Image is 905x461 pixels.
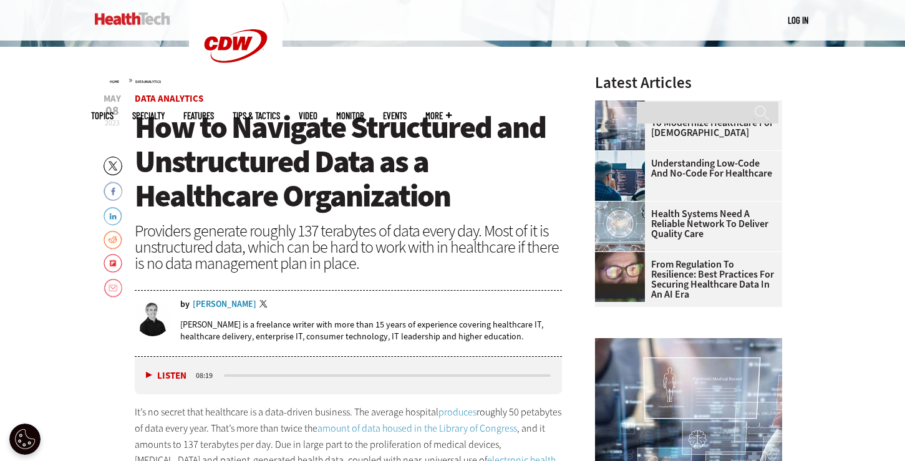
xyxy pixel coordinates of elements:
a: Twitter [259,300,271,310]
a: woman wearing glasses looking at healthcare data on screen [595,252,651,262]
img: Home [95,12,170,25]
a: Video [299,111,317,120]
a: Understanding Low-Code and No-Code for Healthcare [595,158,775,178]
a: Features [183,111,214,120]
a: CDW [189,82,283,95]
a: amount of data housed in the Library of Congress [317,422,517,435]
a: From Regulation to Resilience: Best Practices for Securing Healthcare Data in an AI Era [595,260,775,299]
div: Cookie Settings [9,424,41,455]
a: Events [383,111,407,120]
div: duration [194,370,222,381]
div: Providers generate roughly 137 terabytes of data every day. Most of it is unstructured data, whic... [135,223,563,271]
a: produces [438,405,477,419]
a: MonITor [336,111,364,120]
div: media player [135,357,563,394]
span: How to Navigate Structured and Unstructured Data as a Healthcare Organization [135,107,546,216]
img: Brian Eastwood [135,300,171,336]
img: Electronic health records [595,100,645,150]
a: Healthcare networking [595,201,651,211]
img: Coworkers coding [595,151,645,201]
button: Listen [146,371,186,381]
span: Specialty [132,111,165,120]
span: More [425,111,452,120]
a: Coworkers coding [595,151,651,161]
a: [PERSON_NAME] [193,300,256,309]
a: IHS’s PATH EHR Rollout Aims to Modernize Healthcare for [DEMOGRAPHIC_DATA] [595,108,775,138]
span: by [180,300,190,309]
div: User menu [788,14,808,27]
img: Healthcare networking [595,201,645,251]
a: Tips & Tactics [233,111,280,120]
a: Electronic health records [595,100,651,110]
span: Topics [91,111,114,120]
img: woman wearing glasses looking at healthcare data on screen [595,252,645,302]
a: Log in [788,14,808,26]
button: Open Preferences [9,424,41,455]
a: Health Systems Need a Reliable Network To Deliver Quality Care [595,209,775,239]
p: [PERSON_NAME] is a freelance writer with more than 15 years of experience covering healthcare IT,... [180,319,563,342]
